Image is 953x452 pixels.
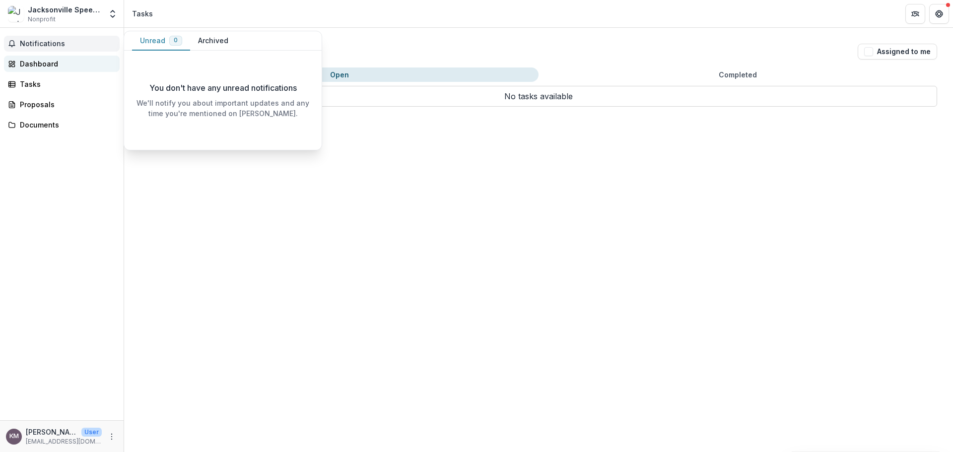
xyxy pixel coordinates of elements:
span: Notifications [20,40,116,48]
span: 0 [174,37,178,44]
div: Proposals [20,99,112,110]
button: Archived [190,31,236,51]
p: [EMAIL_ADDRESS][DOMAIN_NAME] [26,437,102,446]
a: Proposals [4,96,120,113]
img: Jacksonville Speech and Hearing Center [8,6,24,22]
button: Unread [132,31,190,51]
button: More [106,431,118,443]
div: Tasks [132,8,153,19]
button: Assigned to me [858,44,937,60]
button: Open entity switcher [106,4,120,24]
p: You don't have any unread notifications [149,82,297,94]
button: Open [140,67,539,82]
span: Nonprofit [28,15,56,24]
button: Get Help [929,4,949,24]
div: Kathleen McArthur [9,433,19,440]
a: Tasks [4,76,120,92]
nav: breadcrumb [128,6,157,21]
p: We'll notify you about important updates and any time you're mentioned on [PERSON_NAME]. [132,98,314,119]
a: Dashboard [4,56,120,72]
p: User [81,428,102,437]
p: No tasks available [140,86,937,107]
div: Dashboard [20,59,112,69]
p: [PERSON_NAME] [26,427,77,437]
button: Partners [905,4,925,24]
a: Documents [4,117,120,133]
div: Documents [20,120,112,130]
button: Completed [539,67,937,82]
div: Tasks [20,79,112,89]
button: Notifications [4,36,120,52]
div: Jacksonville Speech and [GEOGRAPHIC_DATA] [28,4,102,15]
